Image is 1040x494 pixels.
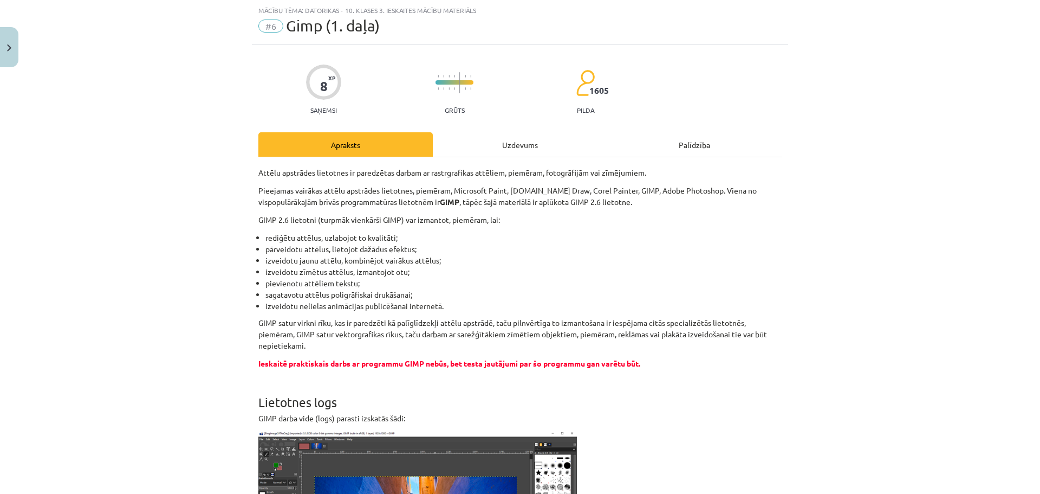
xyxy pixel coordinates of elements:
[258,413,782,424] p: GIMP darba vide (logs) parasti izskatās šādi:
[258,317,782,351] p: GIMP satur virkni rīku, kas ir paredzēti kā palīglīdzekļi attēlu apstrādē, taču pilnvērtīga to iz...
[440,197,459,207] strong: GIMP
[448,75,450,78] img: icon-short-line-57e1e144782c952c97e751825c79c345078a6d821885a25fce030b3d8c18986b.svg
[470,87,471,90] img: icon-short-line-57e1e144782c952c97e751825c79c345078a6d821885a25fce030b3d8c18986b.svg
[459,72,460,93] img: icon-long-line-d9ea69661e0d244f92f715978eff75569469978d946b2353a9bb055b3ed8787d.svg
[265,232,782,243] li: rediģētu attēlus, uzlabojot to kvalitāti;
[265,243,782,255] li: pārveidotu attēlus, lietojot dažādus efektus;
[265,300,782,312] li: izveidotu nelielas animācijas publicēšanai internetā.
[265,255,782,266] li: izveidotu jaunu attēlu, kombinējot vairākus attēlus;
[577,106,594,114] p: pilda
[258,185,782,208] p: Pieejamas vairākas attēlu apstrādes lietotnes, piemēram, Microsoft Paint, [DOMAIN_NAME] Draw, Cor...
[438,75,439,78] img: icon-short-line-57e1e144782c952c97e751825c79c345078a6d821885a25fce030b3d8c18986b.svg
[443,75,444,78] img: icon-short-line-57e1e144782c952c97e751825c79c345078a6d821885a25fce030b3d8c18986b.svg
[445,106,465,114] p: Grūts
[258,7,782,14] div: Mācību tēma: Datorikas - 10. klases 3. ieskaites mācību materiāls
[448,87,450,90] img: icon-short-line-57e1e144782c952c97e751825c79c345078a6d821885a25fce030b3d8c18986b.svg
[306,106,341,114] p: Saņemsi
[470,75,471,78] img: icon-short-line-57e1e144782c952c97e751825c79c345078a6d821885a25fce030b3d8c18986b.svg
[454,87,455,90] img: icon-short-line-57e1e144782c952c97e751825c79c345078a6d821885a25fce030b3d8c18986b.svg
[576,69,595,97] img: students-c634bb4e5e11cddfef0936a35e636f08e4e9abd3cc4e673bd6f9a4125e45ecb1.svg
[607,132,782,157] div: Palīdzība
[258,167,782,178] p: Attēlu apstrādes lietotnes ir paredzētas darbam ar rastrgrafikas attēliem, piemēram, fotogrāfijām...
[286,17,380,35] span: Gimp (1. daļa)
[328,75,335,81] span: XP
[454,75,455,78] img: icon-short-line-57e1e144782c952c97e751825c79c345078a6d821885a25fce030b3d8c18986b.svg
[443,87,444,90] img: icon-short-line-57e1e144782c952c97e751825c79c345078a6d821885a25fce030b3d8c18986b.svg
[465,75,466,78] img: icon-short-line-57e1e144782c952c97e751825c79c345078a6d821885a25fce030b3d8c18986b.svg
[589,86,609,95] span: 1605
[258,358,640,368] span: Ieskaitē praktiskais darbs ar programmu GIMP nebūs, bet testa jautājumi par šo programmu gan varē...
[265,266,782,278] li: izveidotu zīmētus attēlus, izmantojot otu;
[320,79,328,94] div: 8
[438,87,439,90] img: icon-short-line-57e1e144782c952c97e751825c79c345078a6d821885a25fce030b3d8c18986b.svg
[258,214,782,226] p: GIMP 2.6 lietotni (turpmāk vienkārši GIMP) var izmantot, piemēram, lai:
[258,132,433,157] div: Apraksts
[258,376,782,409] h1: Lietotnes logs
[265,289,782,300] li: sagatavotu attēlus poligrāfiskai drukāšanai;
[258,20,283,33] span: #6
[7,44,11,52] img: icon-close-lesson-0947bae3869378f0d4975bcd49f059093ad1ed9edebbc8119c70593378902aed.svg
[433,132,607,157] div: Uzdevums
[265,278,782,289] li: pievienotu attēliem tekstu;
[465,87,466,90] img: icon-short-line-57e1e144782c952c97e751825c79c345078a6d821885a25fce030b3d8c18986b.svg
